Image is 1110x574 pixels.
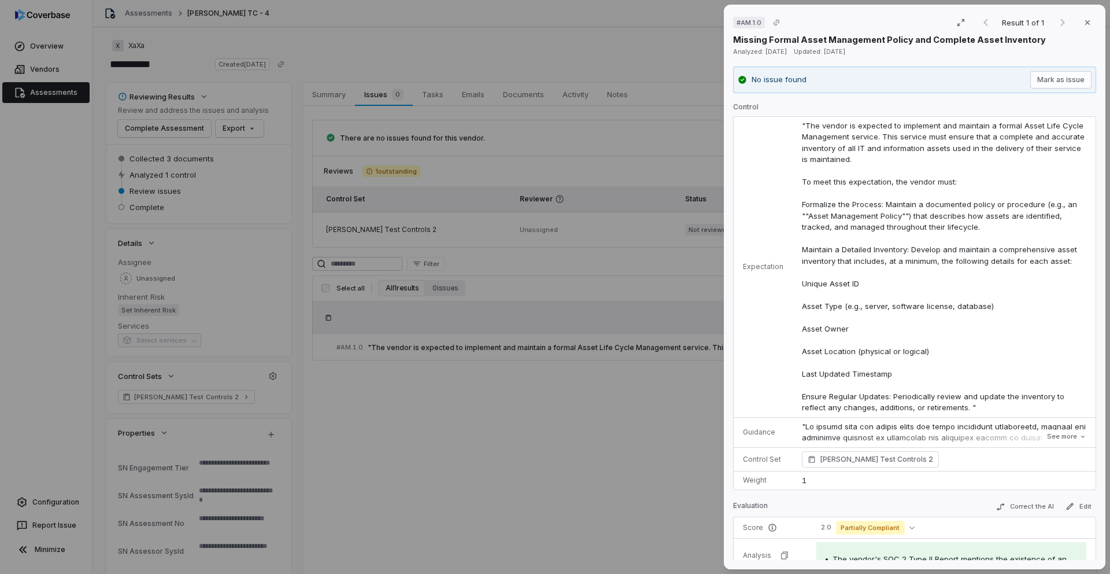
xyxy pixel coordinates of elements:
[743,455,783,464] p: Control Set
[733,102,1096,116] p: Control
[743,476,783,485] p: Weight
[737,18,761,27] span: # AM.1.0
[743,523,798,532] p: Score
[733,47,787,56] span: Analyzed: [DATE]
[733,501,768,515] p: Evaluation
[836,521,905,535] span: Partially Compliant
[1030,71,1091,89] button: Mark as issue
[733,34,1046,46] p: Missing Formal Asset Management Policy and Complete Asset Inventory
[816,521,919,535] button: 2.0Partially Compliant
[1044,426,1090,447] button: See more
[766,12,787,33] button: Copy link
[802,121,1087,413] span: "The vendor is expected to implement and maintain a formal Asset Life Cycle Management service. T...
[743,551,771,560] p: Analysis
[1002,16,1046,29] p: Result 1 of 1
[752,74,806,86] p: No issue found
[743,428,783,437] p: Guidance
[794,47,845,56] span: Updated: [DATE]
[991,500,1059,514] button: Correct the AI
[1061,499,1096,513] button: Edit
[820,454,933,465] span: [PERSON_NAME] Test Controls 2
[743,262,783,271] p: Expectation
[802,476,806,485] span: 1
